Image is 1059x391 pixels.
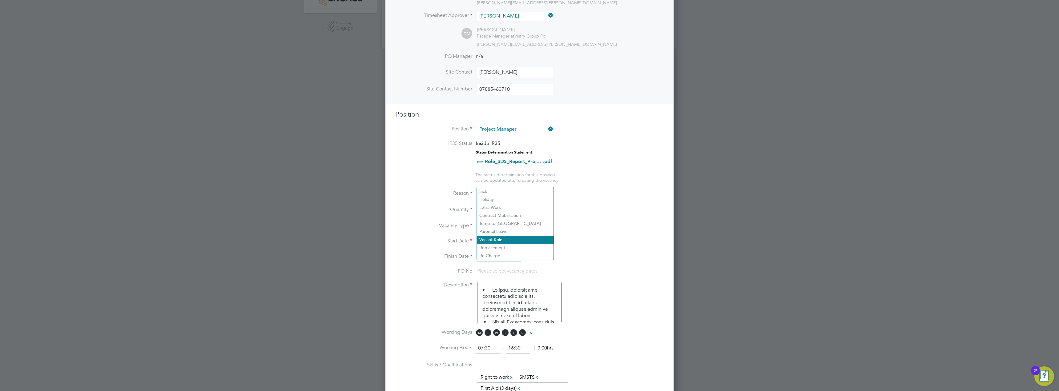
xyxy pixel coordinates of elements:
[395,362,472,368] label: Skills / Qualifications
[477,203,554,211] li: Extra Work
[477,12,553,21] input: Search for...
[395,253,472,260] label: Finish Date
[477,211,554,219] li: Contract Mobilisation
[395,110,664,119] h3: Position
[395,282,472,288] label: Description
[509,373,513,381] a: x
[493,329,500,336] span: W
[395,190,472,197] label: Reason
[477,187,554,195] li: Sick
[1034,371,1037,379] div: 2
[477,33,514,39] span: Facade Manager at
[461,28,472,39] span: DM
[477,125,553,134] input: Search for...
[485,158,552,164] a: Role_SDS_Report_Proj... .pdf
[395,53,472,60] label: PO Manager
[1034,366,1054,386] button: Open Resource Center, 2 new notifications
[502,329,509,336] span: T
[476,150,532,154] strong: Status Determination Statement
[477,219,554,227] li: Temp to [GEOGRAPHIC_DATA]
[395,140,472,147] label: IR35 Status
[395,206,472,213] label: Quantity
[534,345,554,351] span: 9.00hrs
[476,53,483,59] span: n/a
[477,244,554,252] li: Replacement
[506,343,530,354] input: 17:00
[395,268,472,274] label: PO No
[477,195,554,203] li: Holiday
[517,373,542,381] li: SMSTS
[395,69,472,75] label: Site Contact
[478,373,516,381] li: Right to work
[477,33,546,39] div: Vistry Group Plc
[485,329,491,336] span: T
[395,329,472,336] label: Working Days
[476,329,483,336] span: M
[501,345,505,351] span: ‐
[395,345,472,351] label: Working Hours
[395,86,472,92] label: Site Contact Number
[395,12,472,19] label: Timesheet Approver
[475,172,558,183] span: The status determination for this position can be updated after creating the vacancy
[476,343,500,354] input: 08:00
[519,329,526,336] span: S
[477,268,538,274] span: Please select vacancy dates
[395,126,472,132] label: Position
[510,329,517,336] span: F
[395,238,472,244] label: Start Date
[477,252,554,260] li: Re-Charge
[528,329,534,336] span: S
[477,42,617,47] span: [PERSON_NAME][EMAIL_ADDRESS][PERSON_NAME][DOMAIN_NAME]
[477,227,554,235] li: Parental Leave
[477,236,554,244] li: Vacant Role
[477,27,546,33] div: [PERSON_NAME]
[395,222,472,229] label: Vacancy Type
[535,373,539,381] a: x
[476,140,500,146] span: Inside IR35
